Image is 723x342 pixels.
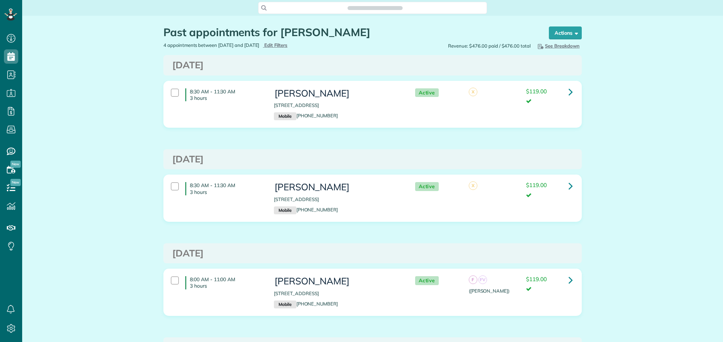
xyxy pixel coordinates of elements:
span: Active [415,276,439,285]
span: Active [415,182,439,191]
span: ([PERSON_NAME]) [469,288,510,294]
p: 3 hours [190,283,263,289]
span: New [10,179,21,186]
p: [STREET_ADDRESS] [274,102,400,109]
h4: 8:00 AM - 11:00 AM [185,276,263,289]
span: New [10,161,21,168]
a: Mobile[PHONE_NUMBER] [274,301,338,307]
a: Mobile[PHONE_NUMBER] [274,113,338,118]
p: 3 hours [190,95,263,101]
span: $119.00 [526,181,547,189]
small: Mobile [274,301,296,308]
span: X [469,88,477,96]
button: Actions [549,26,582,39]
span: FV [478,275,487,284]
span: Edit Filters [264,42,287,48]
a: Edit Filters [263,42,287,48]
h4: 8:30 AM - 11:30 AM [185,88,263,101]
p: 3 hours [190,189,263,195]
span: See Breakdown [536,43,580,49]
p: [STREET_ADDRESS] [274,196,400,203]
a: Mobile[PHONE_NUMBER] [274,207,338,212]
h3: [PERSON_NAME] [274,276,400,287]
button: See Breakdown [534,42,582,50]
h3: [PERSON_NAME] [274,182,400,192]
h3: [DATE] [172,60,573,70]
h1: Past appointments for [PERSON_NAME] [163,26,535,38]
span: Search ZenMaid… [355,4,395,11]
span: X [469,181,477,190]
h3: [DATE] [172,154,573,165]
span: Revenue: $476.00 paid / $476.00 total [448,43,531,49]
small: Mobile [274,112,296,120]
h4: 8:30 AM - 11:30 AM [185,182,263,195]
h3: [DATE] [172,248,573,259]
small: Mobile [274,206,296,214]
span: $119.00 [526,88,547,95]
h3: [PERSON_NAME] [274,88,400,99]
span: $119.00 [526,275,547,283]
p: [STREET_ADDRESS] [274,290,400,297]
span: F [469,275,477,284]
div: 4 appointments between [DATE] and [DATE] [158,42,373,49]
span: Active [415,88,439,97]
